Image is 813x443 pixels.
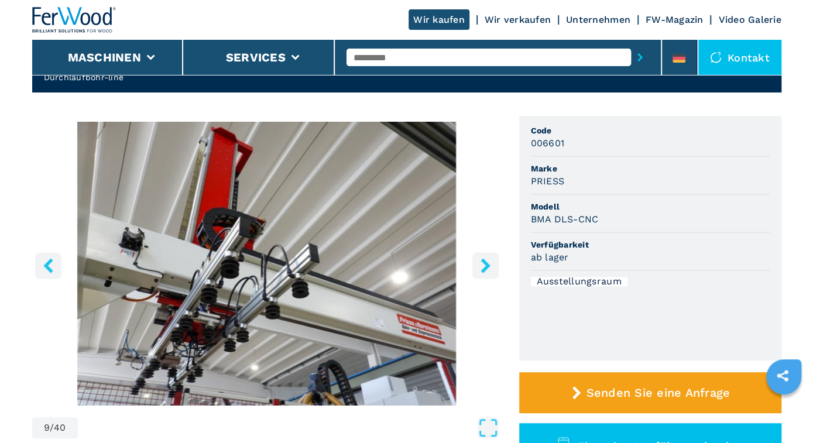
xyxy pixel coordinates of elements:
span: 40 [54,423,66,432]
div: Kontakt [698,40,781,75]
button: Services [226,50,286,64]
span: Senden Sie eine Anfrage [586,386,730,400]
span: Modell [531,201,770,212]
a: Unternehmen [566,14,630,25]
img: Durchlaufbohr-line PRIESS BMA DLS-CNC [32,122,502,406]
a: Wir verkaufen [485,14,551,25]
img: Kontakt [710,51,722,63]
button: right-button [472,252,499,279]
h2: Durchlaufbohr-line [44,71,225,83]
button: Maschinen [68,50,141,64]
span: Marke [531,163,770,174]
span: Verfügbarkeit [531,239,770,250]
span: 9 [44,423,50,432]
h3: ab lager [531,250,569,264]
img: Ferwood [32,7,116,33]
a: Wir kaufen [409,9,469,30]
h3: 006601 [531,136,565,150]
a: FW-Magazin [646,14,704,25]
span: / [50,423,54,432]
h3: PRIESS [531,174,565,188]
span: Code [531,125,770,136]
a: sharethis [768,361,797,390]
div: Ausstellungsraum [531,277,627,286]
button: submit-button [631,44,649,71]
div: Go to Slide 9 [32,122,502,406]
iframe: Chat [763,390,804,434]
a: Video Galerie [718,14,781,25]
button: left-button [35,252,61,279]
h3: BMA DLS-CNC [531,212,599,226]
button: Open Fullscreen [81,417,499,438]
button: Senden Sie eine Anfrage [519,372,781,413]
